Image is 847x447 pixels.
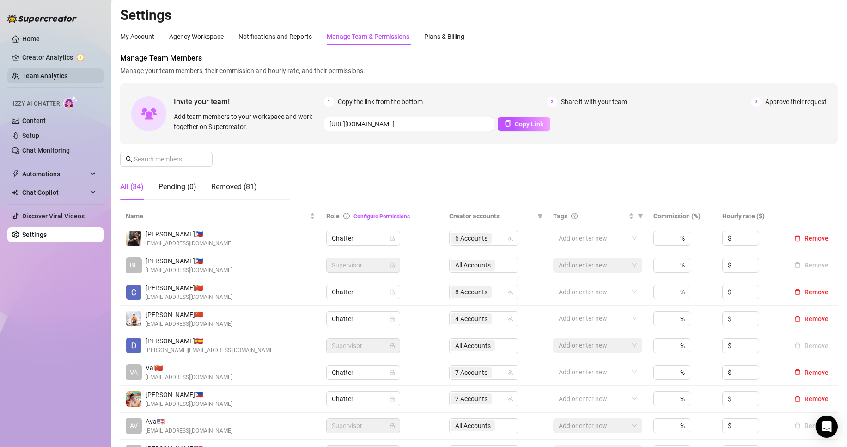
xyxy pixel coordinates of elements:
[332,285,395,299] span: Chatter
[571,213,578,219] span: question-circle
[455,233,487,243] span: 6 Accounts
[146,229,232,239] span: [PERSON_NAME] 🇵🇭
[22,35,40,43] a: Home
[791,233,832,244] button: Remove
[390,316,395,322] span: lock
[791,286,832,298] button: Remove
[424,31,464,42] div: Plans & Billing
[146,373,232,382] span: [EMAIL_ADDRESS][DOMAIN_NAME]
[390,262,395,268] span: lock
[505,120,511,127] span: copy
[751,97,762,107] span: 3
[794,369,801,375] span: delete
[22,231,47,238] a: Settings
[804,288,829,296] span: Remove
[508,396,513,402] span: team
[146,320,232,329] span: [EMAIL_ADDRESS][DOMAIN_NAME]
[508,236,513,241] span: team
[22,132,39,139] a: Setup
[326,212,340,220] span: Role
[332,339,395,353] span: Supervisor
[120,31,154,42] div: My Account
[390,370,395,375] span: lock
[130,367,138,378] span: VA
[120,207,321,225] th: Name
[390,396,395,402] span: lock
[174,112,320,132] span: Add team members to your workspace and work together on Supercreator.
[146,310,232,320] span: [PERSON_NAME] 🇨🇳
[804,315,829,323] span: Remove
[353,213,410,220] a: Configure Permissions
[324,97,334,107] span: 1
[146,427,232,435] span: [EMAIL_ADDRESS][DOMAIN_NAME]
[455,394,487,404] span: 2 Accounts
[134,154,200,164] input: Search members
[338,97,423,107] span: Copy the link from the bottom
[794,316,801,322] span: delete
[120,181,144,192] div: All (34)
[126,311,141,326] img: Jayson Roa
[22,72,67,80] a: Team Analytics
[146,363,232,373] span: Val 🇨🇳
[126,285,141,300] img: Charmaine Javillonar
[794,235,801,242] span: delete
[130,260,138,270] span: BE
[455,314,487,324] span: 4 Accounts
[515,120,543,128] span: Copy Link
[343,213,350,219] span: info-circle
[126,156,132,162] span: search
[146,346,274,355] span: [PERSON_NAME][EMAIL_ADDRESS][DOMAIN_NAME]
[13,99,60,108] span: Izzy AI Chatter
[390,236,395,241] span: lock
[146,239,232,248] span: [EMAIL_ADDRESS][DOMAIN_NAME]
[390,343,395,348] span: lock
[22,147,70,154] a: Chat Monitoring
[63,96,78,109] img: AI Chatter
[169,31,224,42] div: Agency Workspace
[791,340,832,351] button: Remove
[536,209,545,223] span: filter
[804,395,829,403] span: Remove
[804,369,829,376] span: Remove
[547,97,557,107] span: 2
[126,231,141,246] img: Sean Carino
[332,366,395,379] span: Chatter
[791,393,832,404] button: Remove
[451,393,492,404] span: 2 Accounts
[238,31,312,42] div: Notifications and Reports
[327,31,409,42] div: Manage Team & Permissions
[804,235,829,242] span: Remove
[791,313,832,324] button: Remove
[451,367,492,378] span: 7 Accounts
[794,396,801,402] span: delete
[455,367,487,378] span: 7 Accounts
[146,266,232,275] span: [EMAIL_ADDRESS][DOMAIN_NAME]
[332,419,395,433] span: Supervisor
[146,283,232,293] span: [PERSON_NAME] 🇨🇳
[717,207,785,225] th: Hourly rate ($)
[126,211,308,221] span: Name
[174,96,324,107] span: Invite your team!
[648,207,716,225] th: Commission (%)
[22,50,96,65] a: Creator Analytics exclamation-circle
[791,260,832,271] button: Remove
[498,117,550,131] button: Copy Link
[211,181,257,192] div: Removed (81)
[638,213,643,219] span: filter
[146,293,232,302] span: [EMAIL_ADDRESS][DOMAIN_NAME]
[7,14,77,23] img: logo-BBDzfeDw.svg
[816,416,838,438] div: Open Intercom Messenger
[146,416,232,427] span: Ava 🇺🇸
[12,170,19,178] span: thunderbolt
[22,185,88,200] span: Chat Copilot
[765,97,827,107] span: Approve their request
[791,420,832,431] button: Remove
[561,97,627,107] span: Share it with your team
[508,316,513,322] span: team
[146,256,232,266] span: [PERSON_NAME] 🇵🇭
[120,6,838,24] h2: Settings
[553,211,567,221] span: Tags
[636,209,645,223] span: filter
[146,390,232,400] span: [PERSON_NAME] 🇵🇭
[390,289,395,295] span: lock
